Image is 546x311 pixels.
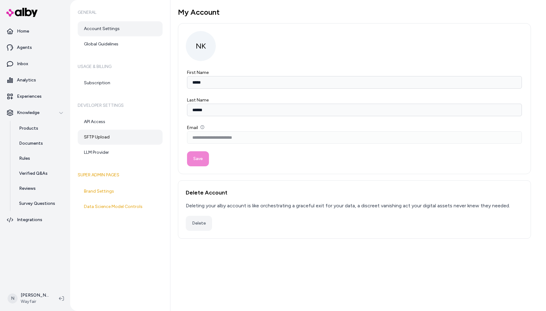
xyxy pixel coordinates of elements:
img: alby Logo [6,8,38,17]
a: API Access [78,114,163,129]
button: Email [200,125,204,129]
a: Survey Questions [13,196,68,211]
p: Documents [19,140,43,147]
a: Integrations [3,212,68,227]
span: N [8,293,18,303]
p: Experiences [17,93,42,100]
p: Knowledge [17,110,39,116]
button: Delete [186,216,212,231]
button: Knowledge [3,105,68,120]
a: Rules [13,151,68,166]
p: Integrations [17,217,42,223]
a: Brand Settings [78,184,163,199]
h6: Usage & Billing [78,58,163,75]
p: Analytics [17,77,36,83]
a: SFTP Upload [78,130,163,145]
a: Home [3,24,68,39]
h6: General [78,4,163,21]
h1: My Account [178,8,531,17]
span: NK [186,31,216,61]
label: Email [187,125,204,130]
p: Reviews [19,185,36,192]
a: Subscription [78,75,163,91]
p: Verified Q&As [19,170,48,177]
p: Agents [17,44,32,51]
a: Inbox [3,56,68,71]
a: Data Science Model Controls [78,199,163,214]
a: Agents [3,40,68,55]
a: Experiences [3,89,68,104]
div: Deleting your alby account is like orchestrating a graceful exit for your data, a discreet vanish... [186,202,510,210]
p: Inbox [17,61,28,67]
p: Survey Questions [19,200,55,207]
span: Wayfair [21,298,49,305]
h2: Delete Account [186,188,523,197]
a: Products [13,121,68,136]
a: Account Settings [78,21,163,36]
a: Verified Q&As [13,166,68,181]
button: N[PERSON_NAME]Wayfair [4,288,54,308]
a: Analytics [3,73,68,88]
a: Documents [13,136,68,151]
h6: Developer Settings [78,97,163,114]
h6: Super Admin Pages [78,166,163,184]
a: Reviews [13,181,68,196]
p: [PERSON_NAME] [21,292,49,298]
p: Home [17,28,29,34]
p: Rules [19,155,30,162]
label: Last Name [187,97,209,103]
a: LLM Provider [78,145,163,160]
p: Products [19,125,38,132]
a: Global Guidelines [78,37,163,52]
label: First Name [187,70,209,75]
